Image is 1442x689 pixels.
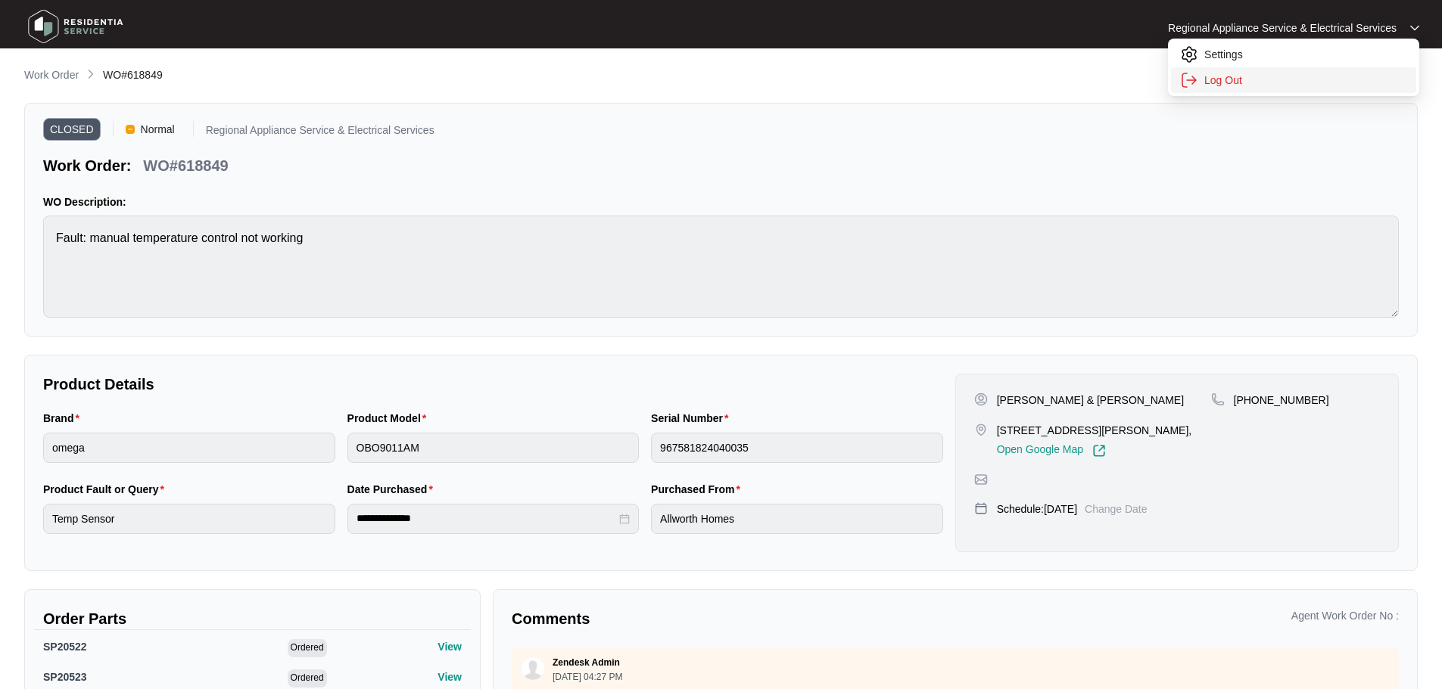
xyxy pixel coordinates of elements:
img: chevron-right [85,68,97,80]
p: View [438,639,462,654]
p: Schedule: [DATE] [997,501,1077,517]
span: SP20523 [43,671,87,683]
label: Serial Number [651,411,734,426]
p: Comments [512,608,945,629]
input: Purchased From [651,504,943,534]
label: Product Fault or Query [43,482,170,497]
img: settings icon [1180,45,1198,64]
p: View [438,669,462,684]
img: residentia service logo [23,4,129,49]
img: Link-External [1092,444,1106,458]
input: Product Model [347,433,640,463]
p: Product Details [43,374,943,395]
p: WO Description: [43,194,1399,209]
p: Work Order: [43,155,131,176]
img: settings icon [1180,71,1198,89]
img: Vercel Logo [126,125,135,134]
input: Brand [43,433,335,463]
p: Change Date [1085,501,1148,517]
a: Open Google Map [997,444,1106,458]
p: Order Parts [43,608,462,629]
img: map-pin [974,423,988,436]
span: Normal [135,118,181,141]
span: Ordered [288,639,327,657]
p: Settings [1204,47,1407,62]
label: Brand [43,411,86,426]
p: [PERSON_NAME] & [PERSON_NAME] [997,393,1184,408]
img: map-pin [974,473,988,486]
img: map-pin [1211,393,1225,406]
span: SP20522 [43,641,87,653]
span: CLOSED [43,118,101,141]
p: Work Order [24,67,79,82]
input: Date Purchased [357,511,617,526]
p: [STREET_ADDRESS][PERSON_NAME], [997,423,1192,438]
p: Log Out [1204,73,1407,88]
p: Zendesk Admin [553,656,620,669]
p: WO#618849 [143,155,228,176]
p: Regional Appliance Service & Electrical Services [206,125,434,141]
img: map-pin [974,501,988,515]
label: Purchased From [651,482,746,497]
p: [DATE] 04:27 PM [553,672,622,681]
input: Product Fault or Query [43,504,335,534]
img: dropdown arrow [1410,24,1419,32]
span: WO#618849 [103,69,163,81]
label: Date Purchased [347,482,439,497]
input: Serial Number [651,433,943,463]
img: user-pin [974,393,988,406]
span: Ordered [288,669,327,687]
p: Agent Work Order No : [1291,608,1399,623]
p: [PHONE_NUMBER] [1234,393,1329,408]
img: user.svg [522,657,544,680]
a: Work Order [21,67,82,84]
label: Product Model [347,411,433,426]
p: Regional Appliance Service & Electrical Services [1168,20,1397,36]
textarea: Fault: manual temperature control not working [43,216,1399,318]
